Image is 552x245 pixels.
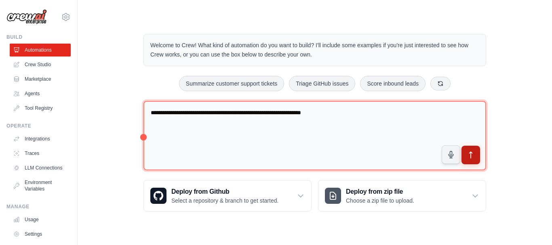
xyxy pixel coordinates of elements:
[6,123,71,129] div: Operate
[10,73,71,86] a: Marketplace
[10,132,71,145] a: Integrations
[171,187,278,197] h3: Deploy from Github
[10,102,71,115] a: Tool Registry
[150,41,479,59] p: Welcome to Crew! What kind of automation do you want to build? I'll include some examples if you'...
[6,34,71,40] div: Build
[10,161,71,174] a: LLM Connections
[10,176,71,195] a: Environment Variables
[289,76,355,91] button: Triage GitHub issues
[171,197,278,205] p: Select a repository & branch to get started.
[10,228,71,241] a: Settings
[346,187,414,197] h3: Deploy from zip file
[10,44,71,57] a: Automations
[10,213,71,226] a: Usage
[10,147,71,160] a: Traces
[10,87,71,100] a: Agents
[10,58,71,71] a: Crew Studio
[346,197,414,205] p: Choose a zip file to upload.
[6,9,47,25] img: Logo
[360,76,426,91] button: Score inbound leads
[6,203,71,210] div: Manage
[179,76,284,91] button: Summarize customer support tickets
